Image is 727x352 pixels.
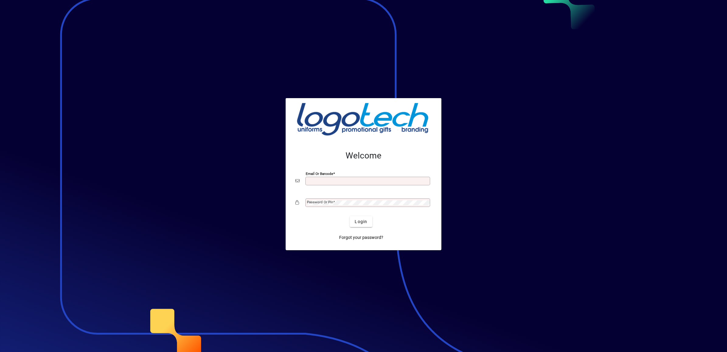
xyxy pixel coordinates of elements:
mat-label: Password or Pin [307,200,333,204]
span: Login [355,219,367,225]
button: Login [350,216,372,227]
mat-label: Email or Barcode [306,172,333,176]
span: Forgot your password? [339,234,383,241]
h2: Welcome [295,151,432,161]
a: Forgot your password? [337,232,386,243]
